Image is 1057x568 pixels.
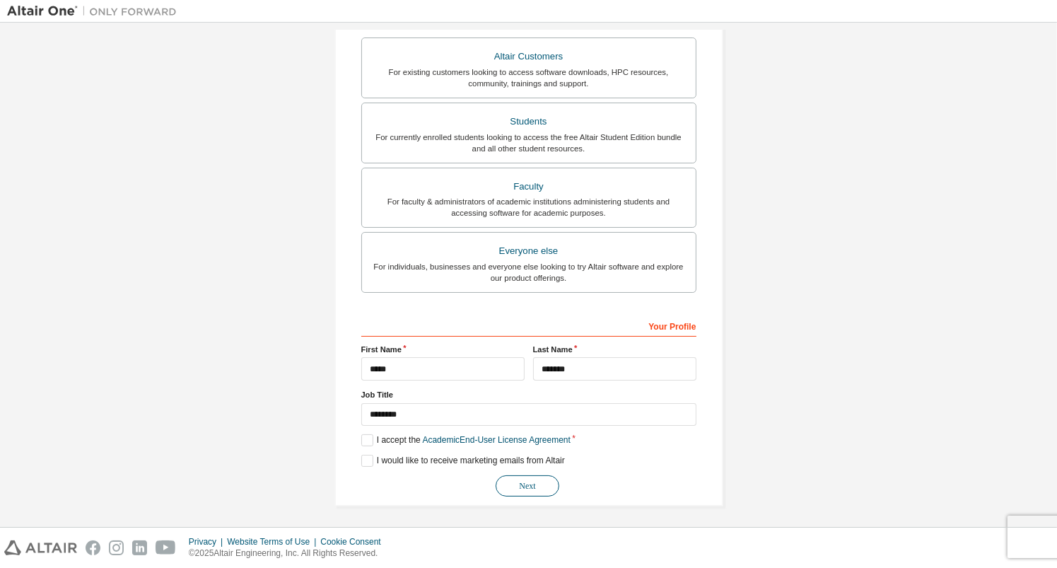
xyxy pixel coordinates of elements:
[109,540,124,555] img: instagram.svg
[320,536,389,547] div: Cookie Consent
[227,536,320,547] div: Website Terms of Use
[370,261,687,284] div: For individuals, businesses and everyone else looking to try Altair software and explore our prod...
[533,344,696,355] label: Last Name
[370,112,687,132] div: Students
[189,547,390,560] p: © 2025 Altair Engineering, Inc. All Rights Reserved.
[361,314,696,337] div: Your Profile
[496,475,559,497] button: Next
[370,132,687,154] div: For currently enrolled students looking to access the free Altair Student Edition bundle and all ...
[361,434,571,446] label: I accept the
[370,66,687,89] div: For existing customers looking to access software downloads, HPC resources, community, trainings ...
[361,389,696,400] label: Job Title
[370,241,687,261] div: Everyone else
[370,177,687,197] div: Faculty
[370,47,687,66] div: Altair Customers
[156,540,176,555] img: youtube.svg
[361,455,565,467] label: I would like to receive marketing emails from Altair
[7,4,184,18] img: Altair One
[4,540,77,555] img: altair_logo.svg
[189,536,227,547] div: Privacy
[423,435,571,445] a: Academic End-User License Agreement
[361,344,525,355] label: First Name
[370,196,687,219] div: For faculty & administrators of academic institutions administering students and accessing softwa...
[86,540,100,555] img: facebook.svg
[132,540,147,555] img: linkedin.svg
